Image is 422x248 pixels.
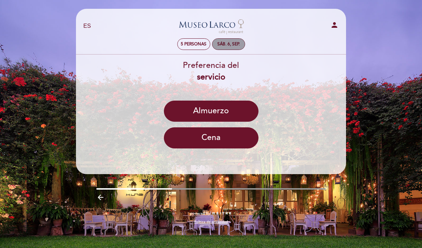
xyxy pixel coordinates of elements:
i: arrow_backward [96,193,105,202]
a: Museo [PERSON_NAME][GEOGRAPHIC_DATA] - Restaurant [167,17,255,36]
button: Cena [164,127,258,148]
span: 5 personas [181,42,206,47]
span: powered by [190,211,210,216]
a: Política de privacidad [194,220,228,224]
button: Almuerzo [164,101,258,122]
button: person [330,21,339,32]
img: MEITRE [212,212,232,215]
a: powered by [190,211,232,216]
div: Preferencia del [76,60,346,83]
i: person [330,21,339,29]
div: sáb. 6, sep. [217,42,240,47]
b: servicio [197,72,225,82]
